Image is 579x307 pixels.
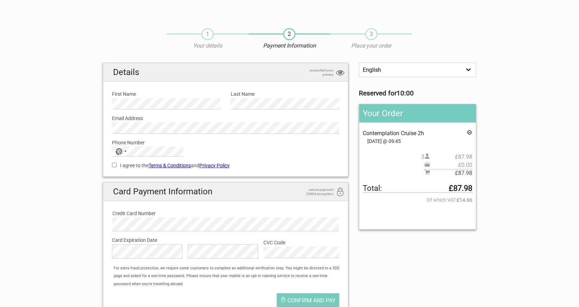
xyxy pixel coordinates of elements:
[363,184,472,193] span: Total to be paid
[365,28,378,40] span: 3
[430,161,472,169] span: £0.00
[449,184,472,192] strong: £87.98
[112,236,339,244] label: Card Expiration Date
[336,68,344,78] i: privacy protection
[424,161,472,169] span: Pickup price
[363,130,424,137] span: Contemplation Cruise 2h
[112,90,220,98] label: First Name
[149,163,191,168] a: Terms & Conditions
[298,188,334,196] span: secure payment 256bit encryption
[283,28,295,40] span: 2
[359,89,476,97] h3: Reserved for
[330,42,412,50] p: Place your order
[263,239,339,246] label: CVC Code
[201,28,214,40] span: 1
[103,63,348,82] h2: Details
[336,188,344,197] i: 256bit encryption
[363,196,472,204] span: Of which VAT:
[430,169,472,177] span: £87.98
[167,42,249,50] p: Your details
[249,42,330,50] p: Payment Information
[421,153,472,161] span: 3 person(s)
[112,114,339,122] label: Email Address
[112,147,130,156] button: Selected country
[430,153,472,161] span: £87.98
[112,139,339,146] label: Phone Number
[199,163,230,168] a: Privacy Policy
[363,137,472,145] span: [DATE] @ 09:45
[457,196,472,204] strong: £14.66
[287,297,336,304] span: Confirm and pay
[103,182,348,201] h2: Card Payment Information
[298,68,334,77] span: we protect your privacy
[110,264,348,288] div: For extra fraud protection, we require some customers to complete an additional verification step...
[397,89,414,97] strong: 10:00
[424,169,472,177] span: Subtotal
[112,209,339,217] label: Credit Card Number
[359,104,476,123] h2: Your Order
[112,162,339,169] label: I agree to the and
[231,90,339,98] label: Last Name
